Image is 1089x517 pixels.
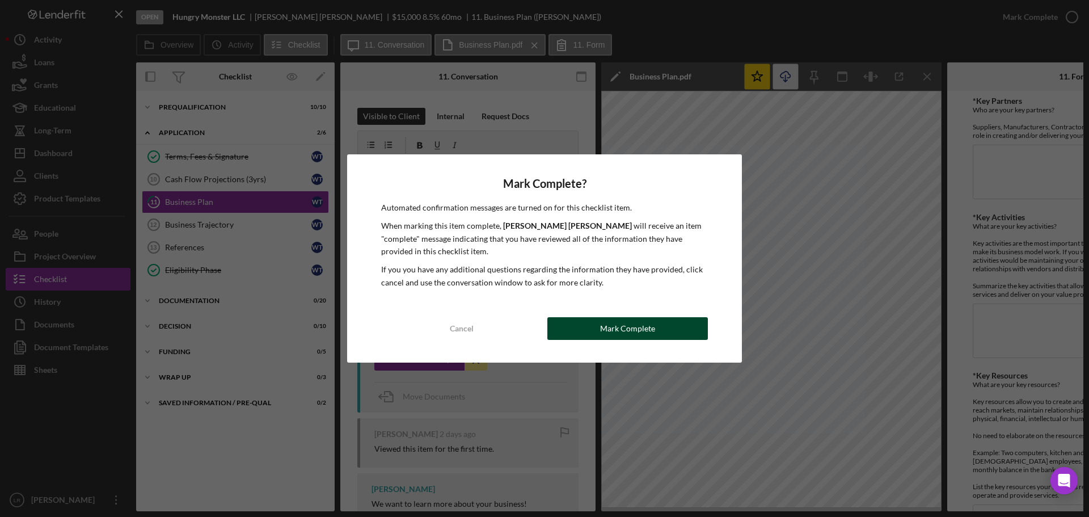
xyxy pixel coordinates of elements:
[381,201,708,214] p: Automated confirmation messages are turned on for this checklist item.
[381,220,708,258] p: When marking this item complete, will receive an item "complete" message indicating that you have...
[547,317,708,340] button: Mark Complete
[381,263,708,289] p: If you you have any additional questions regarding the information they have provided, click canc...
[381,317,542,340] button: Cancel
[503,221,632,230] b: [PERSON_NAME] [PERSON_NAME]
[450,317,474,340] div: Cancel
[381,177,708,190] h4: Mark Complete?
[1050,467,1078,494] div: Open Intercom Messenger
[600,317,655,340] div: Mark Complete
